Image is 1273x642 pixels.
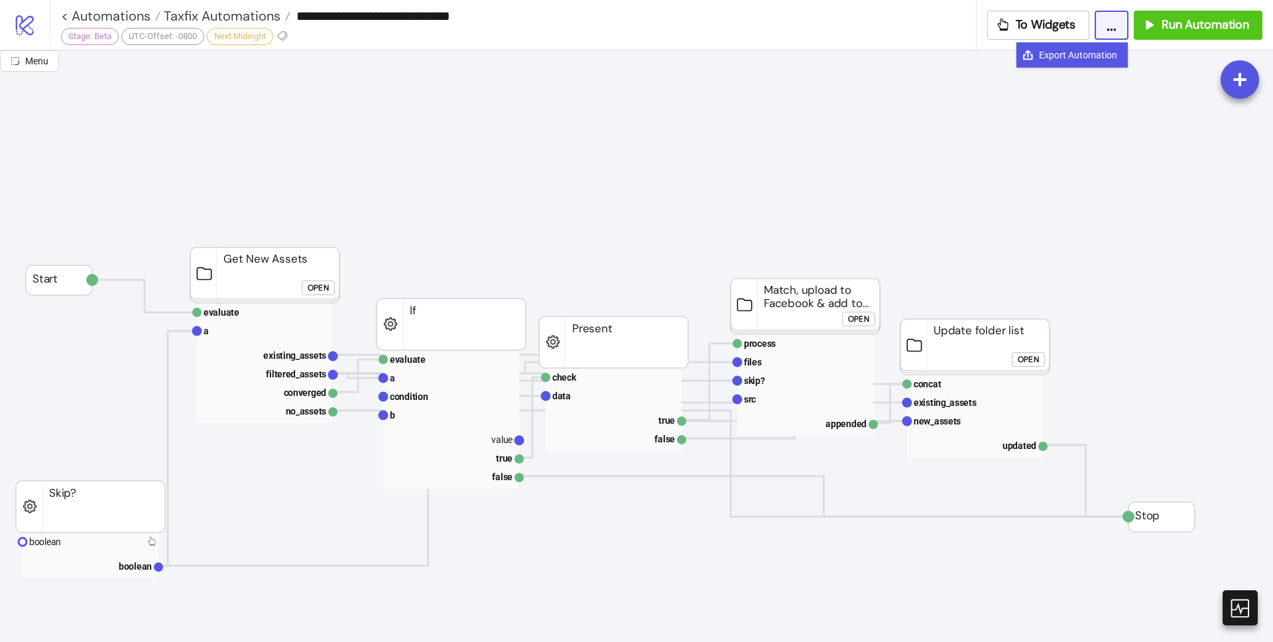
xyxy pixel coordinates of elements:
span: Export Automation [1039,48,1117,62]
a: Taxfix Automations [160,9,290,23]
text: existing_assets [914,397,977,408]
span: Run Automation [1162,17,1249,32]
div: UTC-Offset: -0800 [121,28,204,45]
text: boolean [119,561,152,572]
div: Open [308,281,329,296]
text: boolean [29,537,61,547]
a: Export Automation [1016,42,1128,68]
div: Stage: Beta [61,28,119,45]
text: src [744,394,756,405]
text: a [390,373,395,383]
button: Run Automation [1134,11,1262,40]
text: existing_assets [263,350,326,361]
span: To Widgets [1016,17,1076,32]
span: Menu [25,56,48,66]
button: Open [1012,352,1045,367]
text: data [552,391,571,401]
text: check [552,372,577,383]
text: b [390,410,395,420]
text: files [744,357,762,367]
span: Taxfix Automations [160,7,280,25]
text: value [491,434,513,445]
text: a [204,326,209,336]
button: To Widgets [987,11,1090,40]
text: evaluate [390,354,426,365]
text: condition [390,391,428,402]
text: filtered_assets [266,369,326,379]
button: Open [842,312,875,326]
a: < Automations [61,9,160,23]
div: Next Midnight [207,28,273,45]
button: Open [302,281,335,295]
text: evaluate [204,307,239,318]
text: skip? [744,375,765,386]
text: process [744,338,776,349]
text: concat [914,379,941,389]
text: new_assets [914,416,961,426]
button: ... [1095,11,1128,40]
div: Open [848,312,869,327]
span: radius-bottomright [11,56,20,66]
div: Open [1018,352,1039,367]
